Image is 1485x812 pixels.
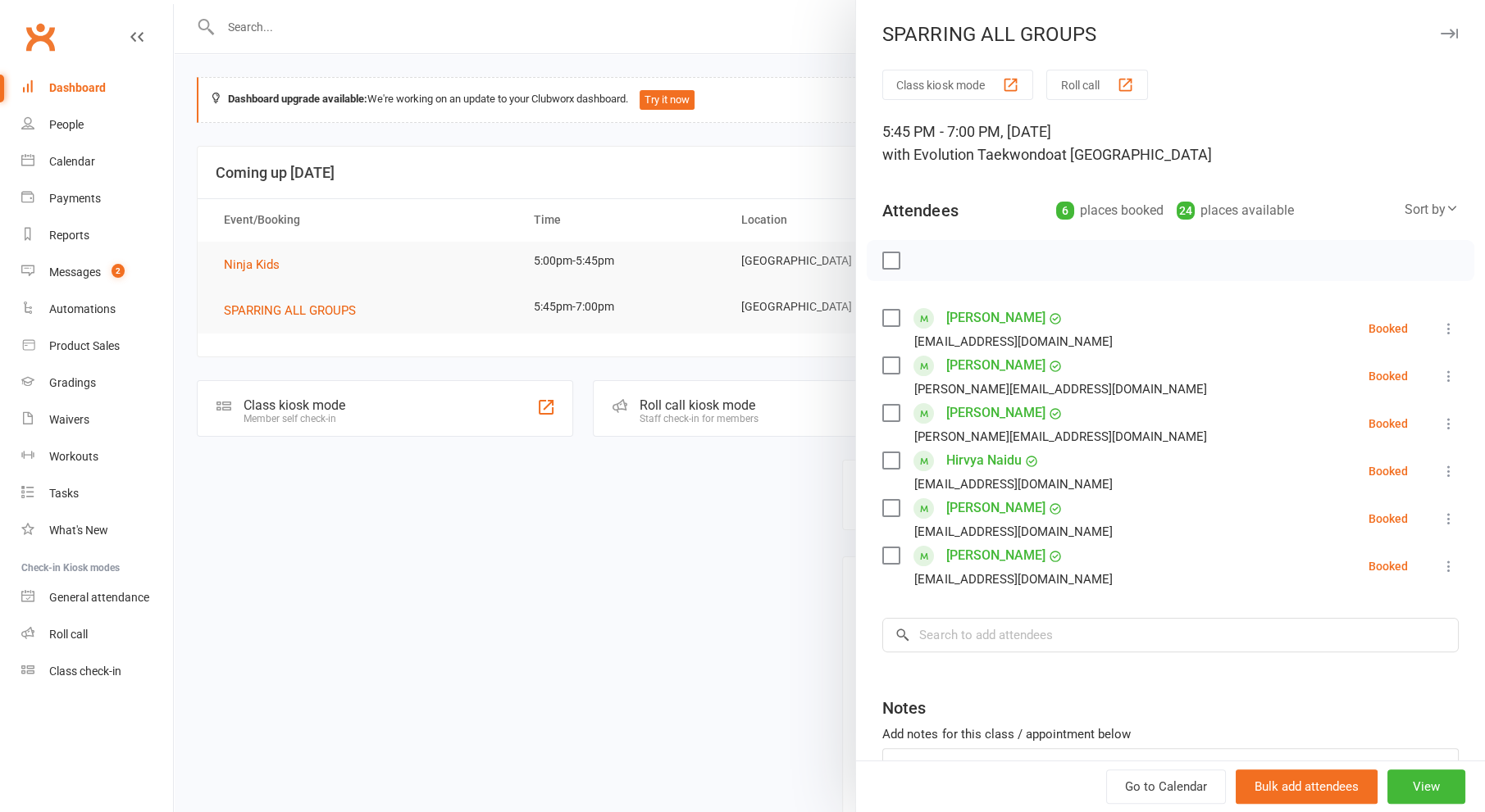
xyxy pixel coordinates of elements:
div: Booked [1369,465,1408,477]
div: Class check-in [49,665,121,678]
div: Booked [1369,513,1408,524]
div: Workouts [49,450,98,463]
input: Search to add attendees [882,618,1459,652]
a: Messages 2 [21,254,173,291]
div: Waivers [49,413,89,426]
div: places booked [1056,199,1164,222]
div: Dashboard [49,81,106,94]
a: General attendance kiosk mode [21,579,173,616]
a: People [21,107,173,143]
a: [PERSON_NAME] [945,542,1045,569]
div: Add notes for this class / appointment below [882,724,1459,744]
div: What's New [49,524,108,537]
div: Payments [49,192,101,205]
div: [PERSON_NAME][EMAIL_ADDRESS][DOMAIN_NAME] [914,379,1206,400]
div: Gradings [49,376,96,389]
a: Product Sales [21,328,173,365]
a: Tasks [21,475,173,512]
div: places available [1177,199,1294,222]
div: 6 [1056,202,1074,220]
div: Messages [49,265,101,279]
div: [EMAIL_ADDRESS][DOMAIN_NAME] [914,474,1112,495]
a: Gradings [21,365,173,401]
div: [EMAIL_ADDRESS][DOMAIN_NAME] [914,569,1112,590]
button: Roll call [1046,70,1148,100]
div: Sort by [1405,199,1459,220]
div: Attendees [882,199,958,222]
span: 2 [112,264,125,278]
div: 5:45 PM - 7:00 PM, [DATE] [882,120,1459,166]
a: Hirvya Naidu [945,447,1021,474]
div: Booked [1369,560,1408,572]
div: [EMAIL_ADDRESS][DOMAIN_NAME] [914,521,1112,542]
a: Calendar [21,143,173,180]
div: Roll call [49,628,88,641]
div: 24 [1177,202,1195,220]
a: [PERSON_NAME] [945,305,1045,331]
a: Dashboard [21,70,173,107]
div: SPARRING ALL GROUPS [856,23,1485,46]
div: Booked [1369,418,1408,429]
div: Booked [1369,370,1408,382]
a: Class kiosk mode [21,653,173,690]
a: [PERSON_NAME] [945,352,1045,379]
div: Booked [1369,323,1408,334]
a: Workouts [21,438,173,475]
a: What's New [21,512,173,549]
div: People [49,118,84,131]
a: Reports [21,217,173,254]
a: [PERSON_NAME] [945,495,1045,521]
a: Waivers [21,401,173,438]
a: [PERSON_NAME] [945,400,1045,426]
div: [EMAIL_ADDRESS][DOMAIN_NAME] [914,331,1112,352]
div: [PERSON_NAME][EMAIL_ADDRESS][DOMAIN_NAME] [914,426,1206,447]
div: Tasks [49,487,79,500]
a: Go to Calendar [1106,769,1226,804]
div: Reports [49,229,89,242]
div: Calendar [49,155,95,168]
a: Roll call [21,616,173,653]
a: Automations [21,291,173,328]
button: Bulk add attendees [1236,769,1378,804]
a: Clubworx [20,16,61,57]
div: Automations [49,302,116,315]
span: at [GEOGRAPHIC_DATA] [1053,146,1211,163]
div: General attendance [49,591,149,604]
button: Class kiosk mode [882,70,1033,100]
span: with Evolution Taekwondo [882,146,1053,163]
div: Product Sales [49,339,120,352]
a: Payments [21,180,173,217]
button: View [1387,769,1465,804]
div: Notes [882,696,926,719]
